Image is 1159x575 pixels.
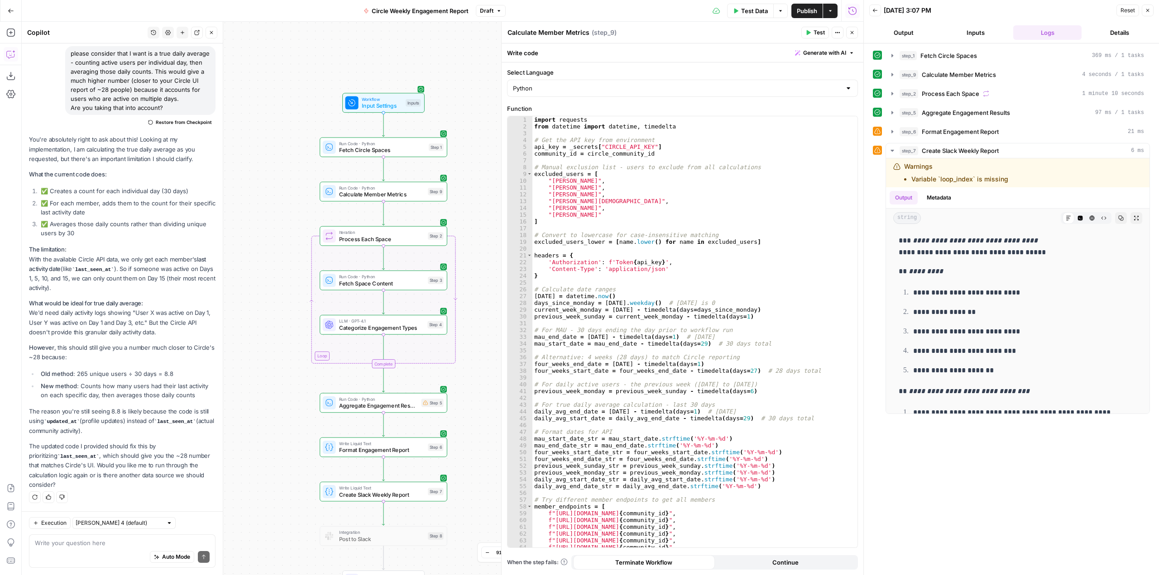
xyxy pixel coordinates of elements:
[508,503,532,510] div: 58
[508,367,532,374] div: 38
[508,449,532,456] div: 50
[922,89,979,98] span: Process Each Space
[886,105,1149,120] button: 97 ms / 1 tasks
[508,361,532,367] div: 37
[508,517,532,523] div: 60
[382,457,384,481] g: Edge from step_6 to step_7
[150,551,194,563] button: Auto Mode
[29,344,54,351] strong: However
[508,462,532,469] div: 52
[508,442,532,449] div: 49
[508,496,532,503] div: 57
[791,4,823,18] button: Publish
[920,51,977,60] span: Fetch Circle Spaces
[508,252,532,259] div: 21
[29,407,216,436] p: The reason you're still seeing 8.8 is likely because the code is still using (profile updates) in...
[911,175,1008,184] li: Variable `loop_index` is missing
[406,99,421,106] div: Inputs
[428,532,444,540] div: Step 8
[508,293,532,299] div: 27
[1013,25,1082,40] button: Logs
[508,394,532,401] div: 42
[427,321,443,328] div: Step 4
[900,146,918,155] span: step_7
[508,401,532,408] div: 43
[886,48,1149,63] button: 369 ms / 1 tasks
[508,130,532,137] div: 3
[76,518,163,527] input: Claude Sonnet 4 (default)
[900,89,918,98] span: step_2
[429,143,444,151] div: Step 1
[508,177,532,184] div: 10
[339,190,425,199] span: Calculate Member Metrics
[527,252,532,259] span: Toggle code folding, rows 21 through 24
[428,488,444,495] div: Step 7
[801,27,829,38] button: Test
[900,127,918,136] span: step_6
[362,102,402,110] span: Input Settings
[144,117,216,128] button: Restore from Checkpoint
[325,532,333,540] img: Slack-mark-RGB.png
[508,354,532,361] div: 36
[339,446,425,454] span: Format Engagement Report
[508,530,532,537] div: 62
[41,519,67,527] span: Execution
[803,49,846,57] span: Generate with AI
[29,299,216,337] p: We'd need daily activity logs showing "User X was active on Day 1, User Y was active on Day 1 and...
[508,422,532,428] div: 46
[428,277,444,284] div: Step 3
[476,5,506,17] button: Draft
[72,267,114,272] code: last_seen_at
[508,150,532,157] div: 6
[502,43,863,62] div: Write code
[29,442,216,489] p: The updated code I provided should fix this by prioritizing , which should give you the ~28 numbe...
[508,204,532,211] div: 14
[508,28,589,37] textarea: Calculate Member Metrics
[508,388,532,394] div: 41
[508,272,532,279] div: 24
[890,191,918,204] button: Output
[508,143,532,150] div: 5
[156,119,212,126] span: Restore from Checkpoint
[320,138,447,157] div: Run Code · PythonFetch Circle SpacesStep 1
[1082,90,1144,98] span: 1 minute 10 seconds
[791,47,858,59] button: Generate with AI
[372,6,469,15] span: Circle Weekly Engagement Report
[741,6,768,15] span: Test Data
[508,306,532,313] div: 29
[508,327,532,333] div: 32
[508,157,532,164] div: 7
[339,440,425,447] span: Write Liquid Text
[900,108,918,117] span: step_5
[320,315,447,335] div: LLM · GPT-4.1Categorize Engagement TypesStep 4
[869,25,938,40] button: Output
[339,323,424,332] span: Categorize Engagement Types
[886,143,1149,158] button: 6 ms
[57,454,99,459] code: last_seen_at
[508,374,532,381] div: 39
[29,245,216,293] p: With the available Circle API data, we only get each member's (like ). So if someone was active o...
[320,482,447,502] div: Write Liquid TextCreate Slack Weekly ReportStep 7
[592,28,617,37] span: ( step_9 )
[922,108,1010,117] span: Aggregate Engagement Results
[496,549,506,556] span: 91%
[508,211,532,218] div: 15
[428,232,444,239] div: Step 2
[508,238,532,245] div: 19
[339,279,425,287] span: Fetch Space Content
[339,396,418,403] span: Run Code · Python
[382,246,384,270] g: Edge from step_2 to step_3
[339,185,425,191] span: Run Code · Python
[886,86,1149,101] button: 1 minute 10 seconds
[772,558,799,567] span: Continue
[508,428,532,435] div: 47
[339,235,425,243] span: Process Each Space
[508,184,532,191] div: 11
[480,7,493,15] span: Draft
[38,381,216,399] li: : Counts how many users had their last activity on each specific day, then averages those daily c...
[1095,109,1144,117] span: 97 ms / 1 tasks
[339,146,426,154] span: Fetch Circle Spaces
[508,225,532,232] div: 17
[527,503,532,510] span: Toggle code folding, rows 58 through 65
[38,219,216,238] li: ✅ Averages those daily counts rather than dividing unique users by 30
